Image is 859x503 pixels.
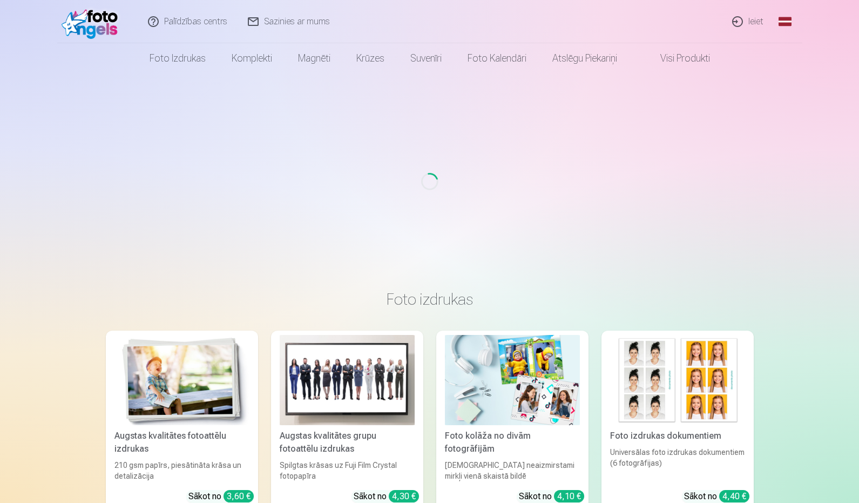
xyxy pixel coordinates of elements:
[114,335,249,425] img: Augstas kvalitātes fotoattēlu izdrukas
[441,460,584,481] div: [DEMOGRAPHIC_DATA] neaizmirstami mirkļi vienā skaistā bildē
[280,335,415,425] img: Augstas kvalitātes grupu fotoattēlu izdrukas
[397,43,455,73] a: Suvenīri
[188,490,254,503] div: Sākot no
[606,430,749,442] div: Foto izdrukas dokumentiem
[275,460,419,481] div: Spilgtas krāsas uz Fuji Film Crystal fotopapīra
[137,43,219,73] a: Foto izdrukas
[684,490,749,503] div: Sākot no
[630,43,723,73] a: Visi produkti
[606,447,749,481] div: Universālas foto izdrukas dokumentiem (6 fotogrāfijas)
[110,430,254,455] div: Augstas kvalitātes fotoattēlu izdrukas
[554,490,584,502] div: 4,10 €
[441,430,584,455] div: Foto kolāža no divām fotogrāfijām
[389,490,419,502] div: 4,30 €
[719,490,749,502] div: 4,40 €
[343,43,397,73] a: Krūzes
[114,290,745,309] h3: Foto izdrukas
[224,490,254,502] div: 3,60 €
[110,460,254,481] div: 210 gsm papīrs, piesātināta krāsa un detalizācija
[285,43,343,73] a: Magnēti
[354,490,419,503] div: Sākot no
[519,490,584,503] div: Sākot no
[539,43,630,73] a: Atslēgu piekariņi
[455,43,539,73] a: Foto kalendāri
[610,335,745,425] img: Foto izdrukas dokumentiem
[275,430,419,455] div: Augstas kvalitātes grupu fotoattēlu izdrukas
[219,43,285,73] a: Komplekti
[445,335,580,425] img: Foto kolāža no divām fotogrāfijām
[62,4,124,39] img: /fa1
